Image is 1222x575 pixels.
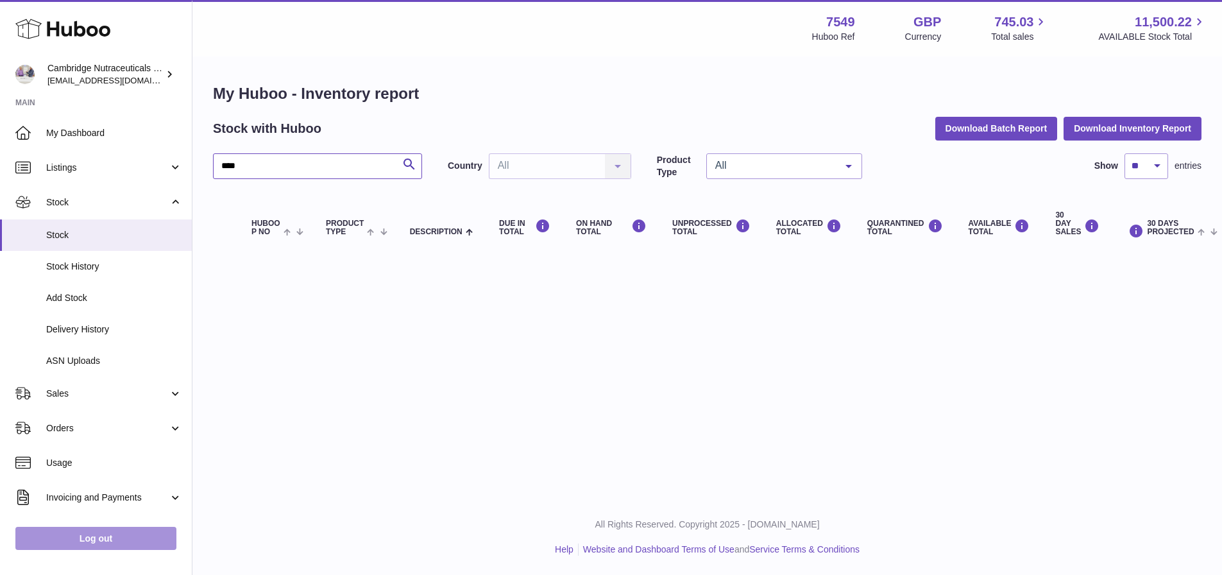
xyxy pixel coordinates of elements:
[46,127,182,139] span: My Dashboard
[1098,13,1207,43] a: 11,500.22 AVAILABLE Stock Total
[46,355,182,367] span: ASN Uploads
[203,519,1212,531] p: All Rights Reserved. Copyright 2025 - [DOMAIN_NAME]
[1147,219,1194,236] span: 30 DAYS PROJECTED
[1098,31,1207,43] span: AVAILABLE Stock Total
[448,160,482,172] label: Country
[213,83,1201,104] h1: My Huboo - Inventory report
[776,219,842,236] div: ALLOCATED Total
[1094,160,1118,172] label: Show
[46,422,169,434] span: Orders
[672,219,751,236] div: UNPROCESSED Total
[213,120,321,137] h2: Stock with Huboo
[46,323,182,336] span: Delivery History
[991,31,1048,43] span: Total sales
[499,219,550,236] div: DUE IN TOTAL
[991,13,1048,43] a: 745.03 Total sales
[867,219,943,236] div: QUARANTINED Total
[913,13,941,31] strong: GBP
[555,544,573,554] a: Help
[657,154,700,178] label: Product Type
[812,31,855,43] div: Huboo Ref
[749,544,860,554] a: Service Terms & Conditions
[326,219,364,236] span: Product Type
[1175,160,1201,172] span: entries
[47,62,163,87] div: Cambridge Nutraceuticals Ltd
[905,31,942,43] div: Currency
[46,261,182,273] span: Stock History
[15,527,176,550] a: Log out
[46,292,182,304] span: Add Stock
[576,219,647,236] div: ON HAND Total
[826,13,855,31] strong: 7549
[1135,13,1192,31] span: 11,500.22
[1055,211,1099,237] div: 30 DAY SALES
[251,219,280,236] span: Huboo P no
[994,13,1033,31] span: 745.03
[410,228,462,236] span: Description
[46,229,182,241] span: Stock
[583,544,734,554] a: Website and Dashboard Terms of Use
[46,162,169,174] span: Listings
[46,196,169,209] span: Stock
[46,492,169,504] span: Invoicing and Payments
[1064,117,1201,140] button: Download Inventory Report
[712,159,836,172] span: All
[47,75,189,85] span: [EMAIL_ADDRESS][DOMAIN_NAME]
[935,117,1058,140] button: Download Batch Report
[46,457,182,469] span: Usage
[15,65,35,84] img: qvc@camnutra.com
[969,219,1030,236] div: AVAILABLE Total
[579,544,860,556] li: and
[46,388,169,400] span: Sales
